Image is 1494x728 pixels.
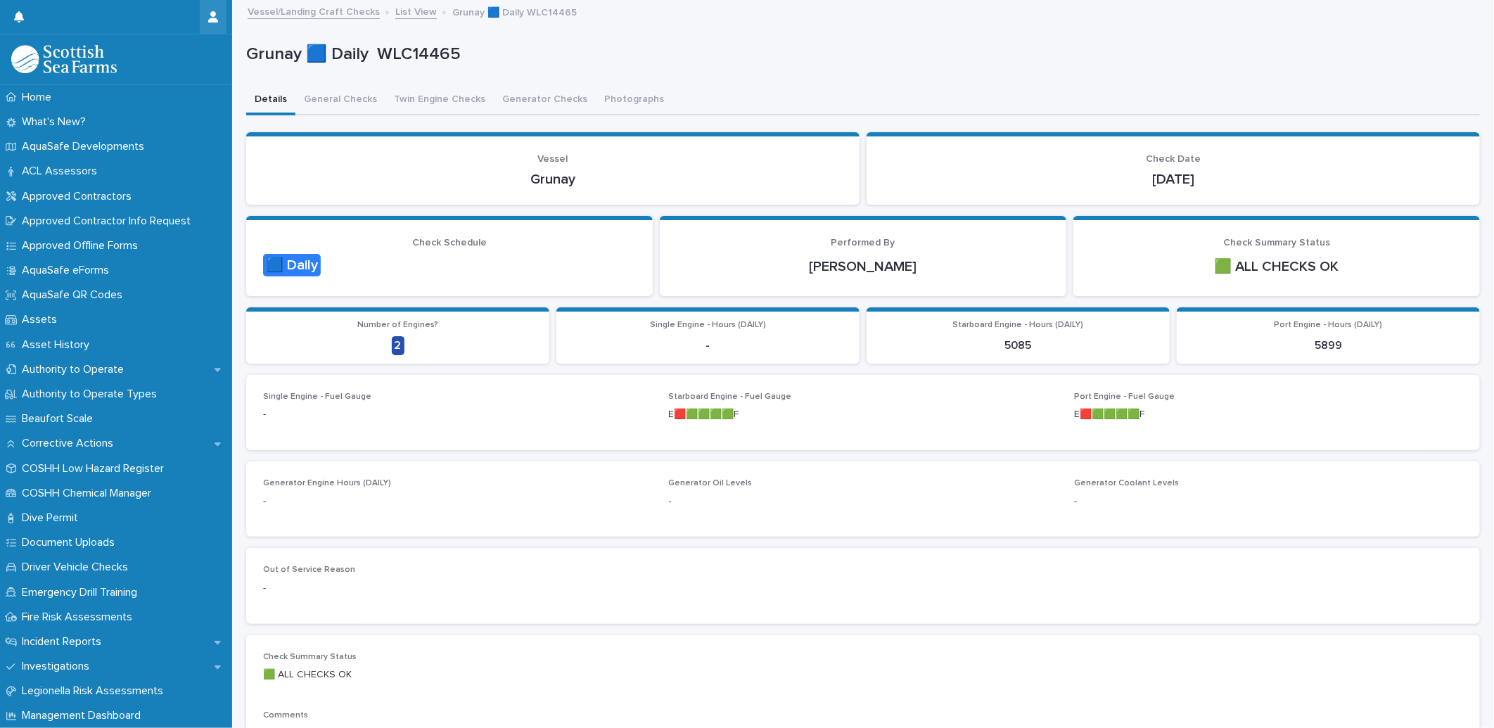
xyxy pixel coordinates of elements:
[16,586,148,599] p: Emergency Drill Training
[16,165,108,178] p: ACL Assessors
[263,407,652,422] p: -
[1185,339,1471,352] p: 5899
[831,238,895,248] span: Performed By
[246,86,295,115] button: Details
[16,91,63,104] p: Home
[1275,321,1383,329] span: Port Engine - Hours (DAILY)
[16,190,143,203] p: Approved Contractors
[669,407,1058,422] p: E🟥🟩🟩🟩🟩F
[452,4,577,19] p: Grunay 🟦 Daily WLC14465
[16,635,113,649] p: Incident Reports
[1074,494,1463,509] p: -
[650,321,766,329] span: Single Engine - Hours (DAILY)
[263,494,652,509] p: -
[1090,258,1463,275] p: 🟩 ALL CHECKS OK
[669,494,1058,509] p: -
[16,561,139,574] p: Driver Vehicle Checks
[1146,154,1201,164] span: Check Date
[248,3,380,19] a: Vessel/Landing Craft Checks
[263,653,357,661] span: Check Summary Status
[392,336,404,355] div: 2
[1074,407,1463,422] p: E🟥🟩🟩🟩🟩F
[16,140,155,153] p: AquaSafe Developments
[16,215,202,228] p: Approved Contractor Info Request
[16,511,89,525] p: Dive Permit
[263,171,843,188] p: Grunay
[263,581,652,596] p: -
[875,339,1161,352] p: 5085
[1223,238,1330,248] span: Check Summary Status
[16,115,97,129] p: What's New?
[494,86,596,115] button: Generator Checks
[16,313,68,326] p: Assets
[263,566,355,574] span: Out of Service Reason
[385,86,494,115] button: Twin Engine Checks
[1074,479,1179,487] span: Generator Coolant Levels
[669,392,792,401] span: Starboard Engine - Fuel Gauge
[16,709,152,722] p: Management Dashboard
[16,660,101,673] p: Investigations
[263,668,652,682] p: 🟩 ALL CHECKS OK
[538,154,568,164] span: Vessel
[16,437,124,450] p: Corrective Actions
[263,254,321,276] div: 🟦 Daily
[412,238,487,248] span: Check Schedule
[16,412,104,426] p: Beaufort Scale
[565,339,851,352] p: -
[295,86,385,115] button: General Checks
[16,611,143,624] p: Fire Risk Assessments
[16,239,149,253] p: Approved Offline Forms
[16,264,120,277] p: AquaSafe eForms
[953,321,1084,329] span: Starboard Engine - Hours (DAILY)
[16,363,135,376] p: Authority to Operate
[263,392,371,401] span: Single Engine - Fuel Gauge
[883,171,1463,188] p: [DATE]
[16,338,101,352] p: Asset History
[16,462,175,475] p: COSHH Low Hazard Register
[16,487,162,500] p: COSHH Chemical Manager
[16,536,126,549] p: Document Uploads
[263,711,308,720] span: Comments
[16,288,134,302] p: AquaSafe QR Codes
[16,388,168,401] p: Authority to Operate Types
[677,258,1049,275] p: [PERSON_NAME]
[16,684,174,698] p: Legionella Risk Assessments
[246,44,1474,65] p: Grunay 🟦 Daily WLC14465
[669,479,753,487] span: Generator Oil Levels
[395,3,437,19] a: List View
[1074,392,1175,401] span: Port Engine - Fuel Gauge
[596,86,672,115] button: Photographs
[357,321,438,329] span: Number of Engines?
[11,45,117,73] img: bPIBxiqnSb2ggTQWdOVV
[263,479,391,487] span: Generator Engine Hours (DAILY)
